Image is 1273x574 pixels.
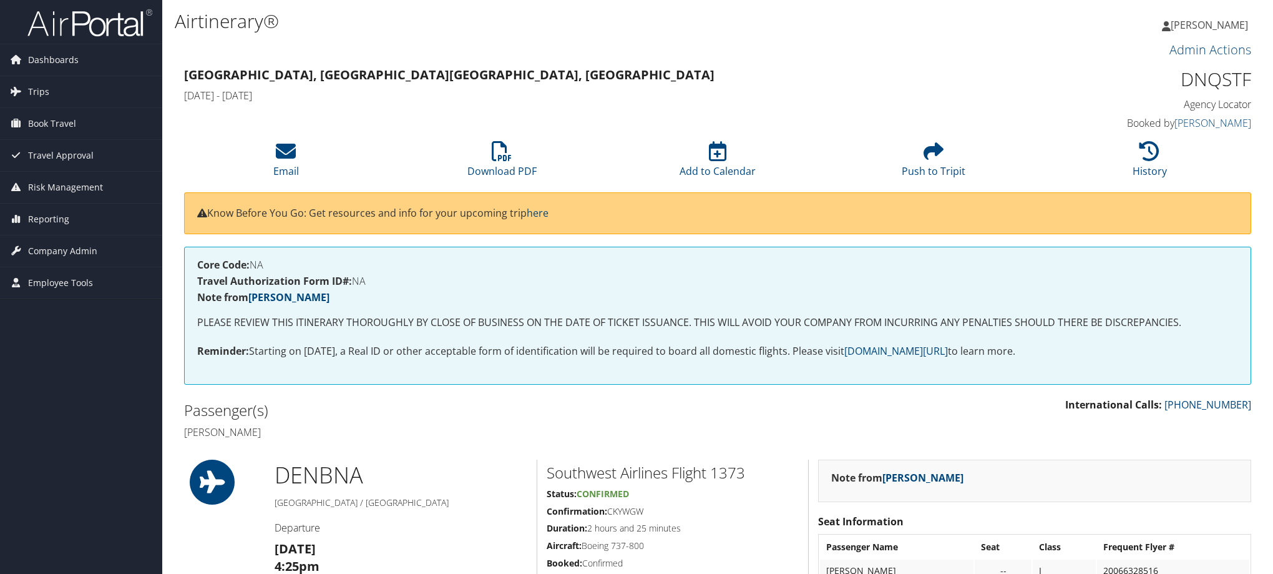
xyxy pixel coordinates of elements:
h4: Departure [275,521,527,535]
h5: [GEOGRAPHIC_DATA] / [GEOGRAPHIC_DATA] [275,497,527,509]
h5: 2 hours and 25 minutes [547,522,799,535]
strong: Reminder: [197,344,249,358]
h4: [PERSON_NAME] [184,425,708,439]
span: Book Travel [28,108,76,139]
h1: DNQSTF [998,66,1251,92]
a: Email [273,148,299,178]
span: Risk Management [28,172,103,203]
a: Admin Actions [1169,41,1251,58]
a: Download PDF [467,148,537,178]
span: Dashboards [28,44,79,76]
a: [PHONE_NUMBER] [1164,398,1251,412]
th: Passenger Name [820,536,973,558]
p: Starting on [DATE], a Real ID or other acceptable form of identification will be required to boar... [197,344,1238,360]
h2: Passenger(s) [184,400,708,421]
a: [PERSON_NAME] [1162,6,1261,44]
img: airportal-logo.png [27,8,152,37]
span: Company Admin [28,235,97,267]
strong: [GEOGRAPHIC_DATA], [GEOGRAPHIC_DATA] [GEOGRAPHIC_DATA], [GEOGRAPHIC_DATA] [184,66,715,83]
a: History [1133,148,1167,178]
span: Trips [28,76,49,107]
span: Travel Approval [28,140,94,171]
strong: Status: [547,488,577,500]
strong: Core Code: [197,258,250,272]
th: Frequent Flyer # [1097,536,1249,558]
h4: NA [197,276,1238,286]
strong: Seat Information [818,515,904,528]
strong: Aircraft: [547,540,582,552]
h4: Agency Locator [998,97,1251,111]
h5: CKYWGW [547,505,799,518]
span: Employee Tools [28,267,93,299]
h4: Booked by [998,116,1251,130]
strong: International Calls: [1065,398,1162,412]
h5: Confirmed [547,557,799,570]
span: Confirmed [577,488,629,500]
h5: Boeing 737-800 [547,540,799,552]
a: here [527,206,549,220]
h4: [DATE] - [DATE] [184,89,980,102]
p: PLEASE REVIEW THIS ITINERARY THOROUGHLY BY CLOSE OF BUSINESS ON THE DATE OF TICKET ISSUANCE. THIS... [197,315,1238,331]
a: [DOMAIN_NAME][URL] [844,344,948,358]
th: Seat [975,536,1032,558]
strong: [DATE] [275,540,316,557]
strong: Note from [831,471,963,485]
strong: Confirmation: [547,505,607,517]
h1: DEN BNA [275,460,527,491]
strong: Duration: [547,522,587,534]
a: Push to Tripit [902,148,965,178]
span: [PERSON_NAME] [1171,18,1248,32]
a: [PERSON_NAME] [882,471,963,485]
p: Know Before You Go: Get resources and info for your upcoming trip [197,205,1238,222]
h4: NA [197,260,1238,270]
h1: Airtinerary® [175,8,899,34]
h2: Southwest Airlines Flight 1373 [547,462,799,483]
strong: Booked: [547,557,582,569]
a: [PERSON_NAME] [248,290,329,304]
strong: Note from [197,290,329,304]
span: Reporting [28,204,69,235]
a: [PERSON_NAME] [1174,116,1251,130]
a: Add to Calendar [680,148,756,178]
strong: Travel Authorization Form ID#: [197,274,352,288]
th: Class [1033,536,1095,558]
